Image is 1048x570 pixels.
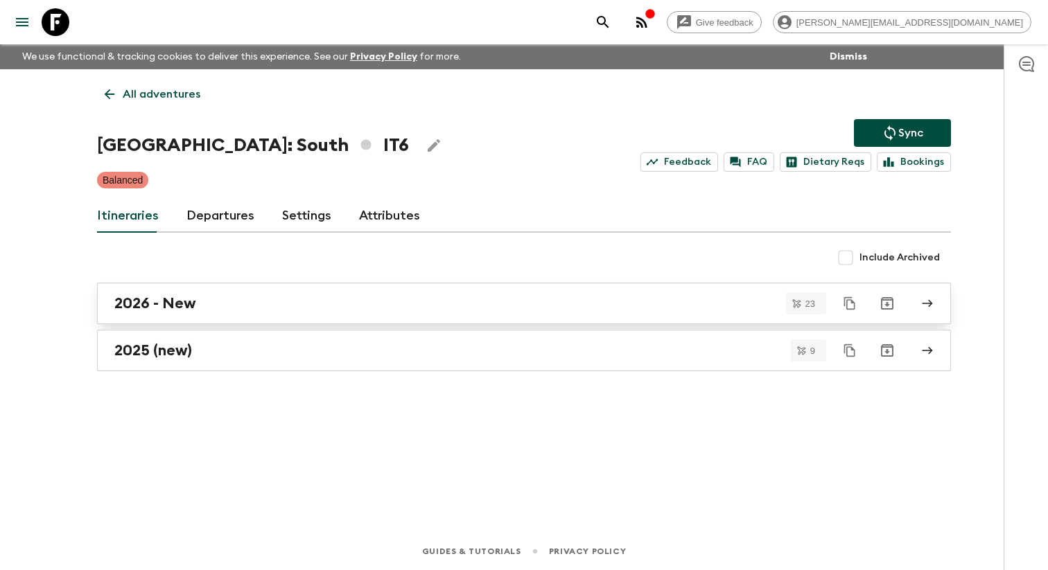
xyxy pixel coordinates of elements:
[859,251,940,265] span: Include Archived
[724,152,774,172] a: FAQ
[282,199,331,233] a: Settings
[103,173,143,187] p: Balanced
[826,47,871,66] button: Dismiss
[8,8,36,36] button: menu
[97,132,409,159] h1: [GEOGRAPHIC_DATA]: South IT6
[688,17,761,28] span: Give feedback
[123,86,200,103] p: All adventures
[797,299,823,308] span: 23
[802,346,823,355] span: 9
[854,119,951,147] button: Sync adventure departures to the booking engine
[640,152,718,172] a: Feedback
[589,8,617,36] button: search adventures
[667,11,762,33] a: Give feedback
[773,11,1031,33] div: [PERSON_NAME][EMAIL_ADDRESS][DOMAIN_NAME]
[114,341,192,359] h2: 2025 (new)
[114,294,196,312] h2: 2026 - New
[359,199,420,233] a: Attributes
[873,337,901,364] button: Archive
[898,125,923,141] p: Sync
[422,544,521,559] a: Guides & Tutorials
[780,152,871,172] a: Dietary Reqs
[97,283,951,324] a: 2026 - New
[17,44,466,69] p: We use functional & tracking cookies to deliver this experience. See our for more.
[420,132,448,159] button: Edit Adventure Title
[873,290,901,317] button: Archive
[877,152,951,172] a: Bookings
[350,52,417,62] a: Privacy Policy
[549,544,626,559] a: Privacy Policy
[97,199,159,233] a: Itineraries
[97,330,951,371] a: 2025 (new)
[97,80,208,108] a: All adventures
[837,291,862,316] button: Duplicate
[789,17,1031,28] span: [PERSON_NAME][EMAIL_ADDRESS][DOMAIN_NAME]
[186,199,254,233] a: Departures
[837,338,862,363] button: Duplicate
